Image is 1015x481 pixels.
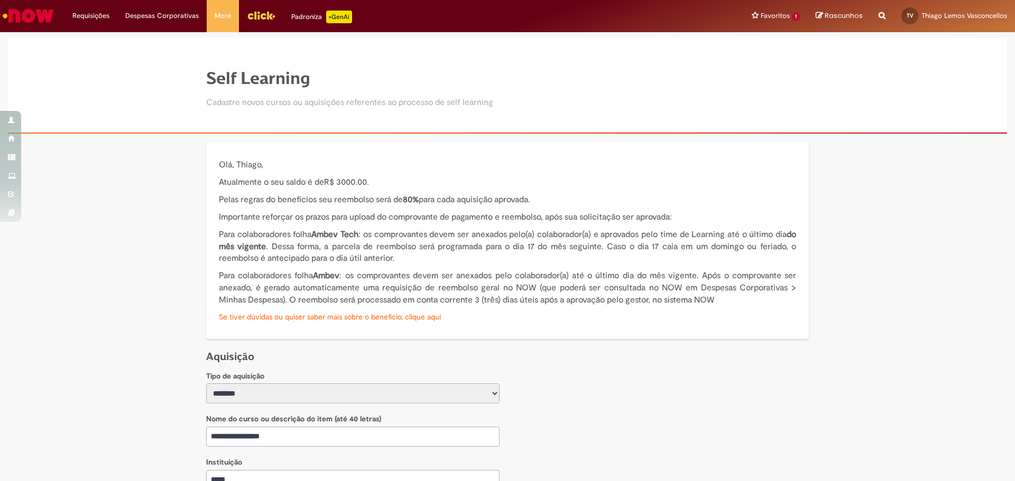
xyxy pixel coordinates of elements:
[219,270,796,306] p: Para colaboradores folha : os comprovantes devem ser anexados pelo colaborador(a) até o último di...
[907,12,914,19] span: TV
[825,11,863,21] span: Rascunhos
[206,371,500,382] p: Tipo de aquisição
[206,69,493,88] h1: Self Learning
[326,11,352,23] p: +GenAi
[125,11,199,21] span: Despesas Corporativas
[1,5,56,26] img: ServiceNow
[247,7,275,23] img: click_logo_yellow_360x200.png
[219,159,796,171] p: Olá, Thiago,
[761,11,790,21] span: Favoritos
[219,229,796,265] p: Para colaboradores folha : os comprovantes devem ser anexados pelo(a) colaborador(a) e aprovados ...
[816,11,863,21] a: Rascunhos
[921,11,1007,20] span: Thiago Lemos Vasconcellos
[219,176,796,188] p: Atualmente o seu saldo é de .
[313,270,339,281] strong: Ambev
[403,194,419,205] b: 80%
[206,457,500,468] p: Instituição
[215,11,231,21] span: More
[792,12,800,21] span: 1
[219,194,796,206] p: Pelas regras do benefícios seu reembolso será de para cada aquisição aprovada.
[219,211,796,223] p: Importante reforçar os prazos para upload do comprovante de pagamento e reembolso, após sua solic...
[311,229,358,240] strong: Ambev Tech
[291,11,352,23] div: Padroniza
[206,350,809,364] h1: Aquisição
[72,11,109,21] span: Requisições
[219,229,796,252] strong: do mês vigente
[324,177,367,187] span: R$ 3000.00
[219,312,441,322] a: Se tiver dúvidas ou quiser saber mais sobre o benefício, clique aqui
[206,414,500,425] p: Nome do curso ou descrição do item (até 40 letras)
[206,98,493,108] h2: Cadastre novos cursos ou aquisições referentes ao processo de self learning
